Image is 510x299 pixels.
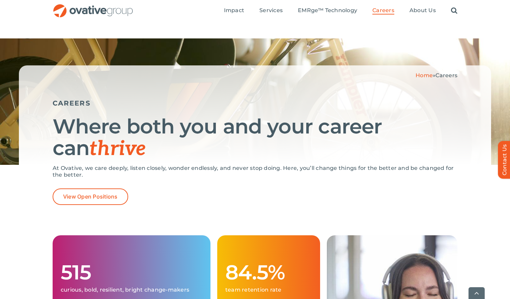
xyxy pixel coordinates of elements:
[53,99,457,107] h5: CAREERS
[298,7,357,14] a: EMRge™ Technology
[225,262,312,283] h1: 84.5%
[372,7,394,14] a: Careers
[225,287,312,293] p: team retention rate
[416,72,457,79] span: »
[53,3,134,10] a: OG_Full_horizontal_RGB
[61,262,202,283] h1: 515
[435,72,457,79] span: Careers
[53,165,457,178] p: At Ovative, we care deeply, listen closely, wonder endlessly, and never stop doing. Here, you’ll ...
[53,188,128,205] a: View Open Positions
[451,7,457,14] a: Search
[224,7,244,14] a: Impact
[409,7,436,14] a: About Us
[89,137,146,161] span: thrive
[53,116,457,160] h1: Where both you and your career can
[416,72,433,79] a: Home
[259,7,283,14] a: Services
[61,287,202,293] p: curious, bold, resilient, bright change-makers
[63,193,118,200] span: View Open Positions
